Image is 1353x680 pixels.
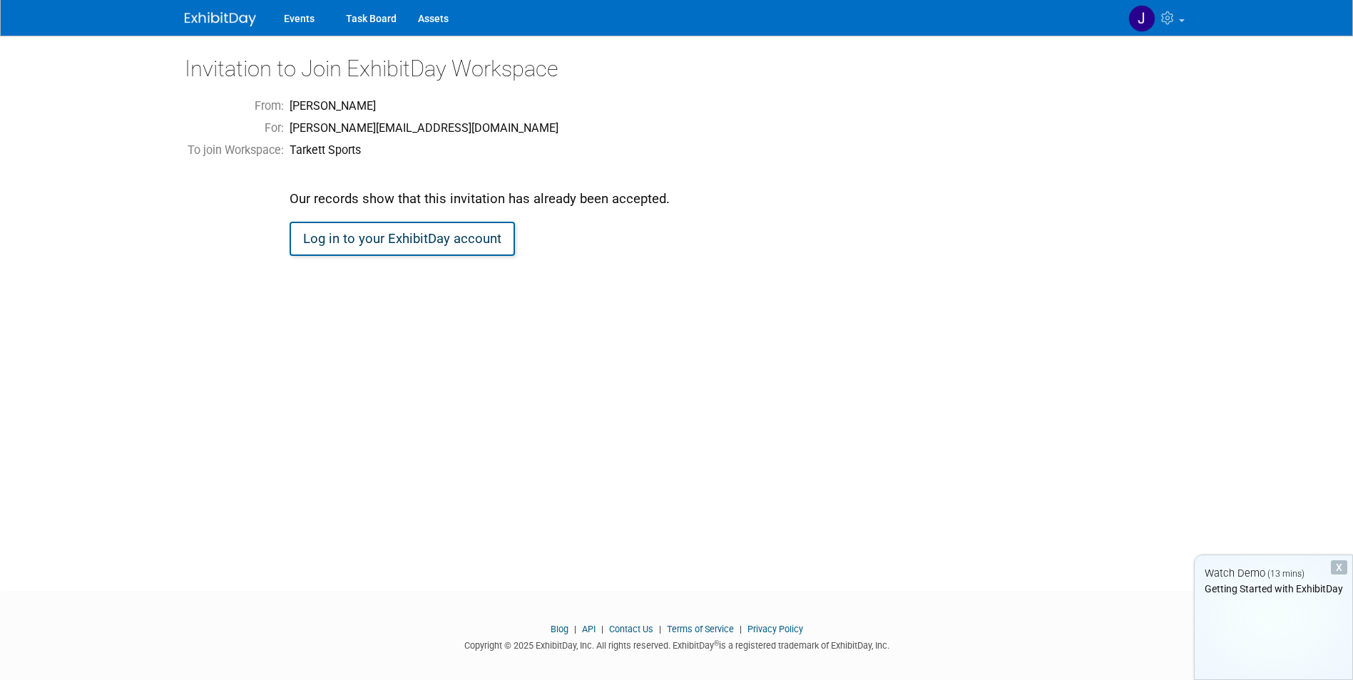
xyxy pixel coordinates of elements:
a: Blog [551,624,568,634]
td: For: [185,118,287,140]
div: Getting Started with ExhibitDay [1195,582,1352,596]
div: Watch Demo [1195,566,1352,581]
td: [PERSON_NAME][EMAIL_ADDRESS][DOMAIN_NAME] [287,118,673,140]
td: From: [185,96,287,118]
span: | [598,624,607,634]
span: | [571,624,580,634]
h2: Invitation to Join ExhibitDay Workspace [185,57,1169,81]
img: ExhibitDay [185,12,256,26]
img: Jeff Meslow [1128,5,1155,32]
td: To join Workspace: [185,140,287,162]
div: Our records show that this invitation has already been accepted. [290,165,670,208]
a: Terms of Service [667,624,734,634]
td: Tarkett Sports [287,140,673,162]
a: API [582,624,596,634]
span: | [736,624,745,634]
div: Dismiss [1331,560,1347,575]
a: Contact Us [609,624,653,634]
a: Privacy Policy [747,624,803,634]
span: (13 mins) [1267,569,1305,579]
span: | [655,624,665,634]
td: [PERSON_NAME] [287,96,673,118]
a: Log in to your ExhibitDay account [290,222,515,256]
sup: ® [714,639,719,647]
